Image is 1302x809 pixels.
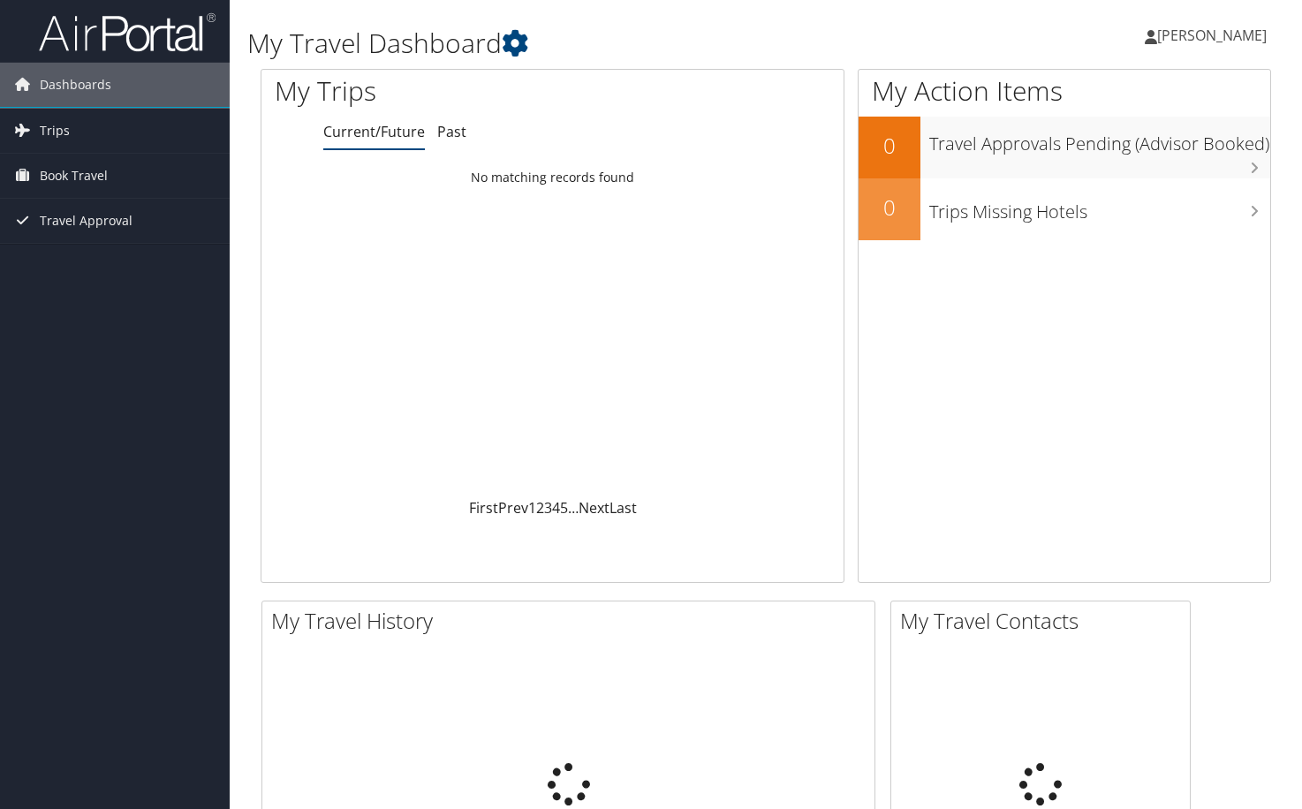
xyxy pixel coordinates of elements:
[275,72,587,110] h1: My Trips
[40,109,70,153] span: Trips
[498,498,528,518] a: Prev
[568,498,579,518] span: …
[609,498,637,518] a: Last
[40,199,132,243] span: Travel Approval
[40,63,111,107] span: Dashboards
[528,498,536,518] a: 1
[900,606,1190,636] h2: My Travel Contacts
[859,131,920,161] h2: 0
[579,498,609,518] a: Next
[323,122,425,141] a: Current/Future
[859,178,1270,240] a: 0Trips Missing Hotels
[536,498,544,518] a: 2
[271,606,874,636] h2: My Travel History
[552,498,560,518] a: 4
[39,11,216,53] img: airportal-logo.png
[469,498,498,518] a: First
[1145,9,1284,62] a: [PERSON_NAME]
[437,122,466,141] a: Past
[929,123,1270,156] h3: Travel Approvals Pending (Advisor Booked)
[859,117,1270,178] a: 0Travel Approvals Pending (Advisor Booked)
[247,25,939,62] h1: My Travel Dashboard
[544,498,552,518] a: 3
[1157,26,1267,45] span: [PERSON_NAME]
[859,193,920,223] h2: 0
[261,162,844,193] td: No matching records found
[929,191,1270,224] h3: Trips Missing Hotels
[560,498,568,518] a: 5
[859,72,1270,110] h1: My Action Items
[40,154,108,198] span: Book Travel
